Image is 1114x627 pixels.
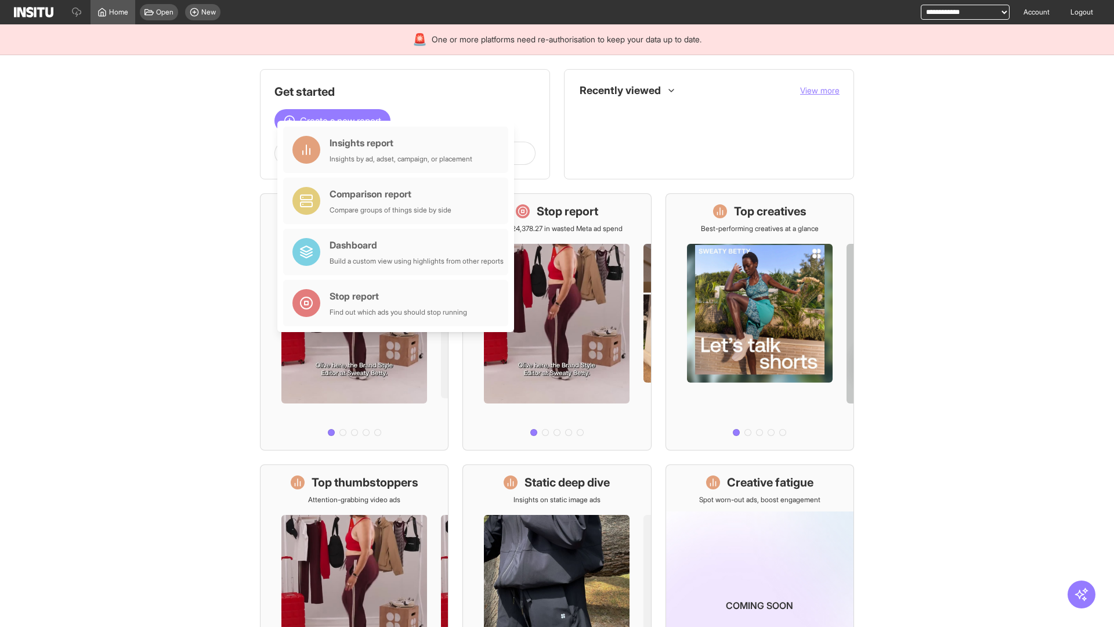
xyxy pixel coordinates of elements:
div: Insights by ad, adset, campaign, or placement [330,154,472,164]
h1: Static deep dive [525,474,610,491]
div: Find out which ads you should stop running [330,308,467,317]
span: Create a new report [300,114,381,128]
div: Insights report [330,136,472,150]
span: Open [156,8,173,17]
h1: Stop report [537,203,598,219]
p: Attention-grabbing video ads [308,495,400,505]
div: Dashboard [330,238,504,252]
div: Stop report [330,289,467,303]
p: Insights on static image ads [513,495,601,505]
span: View more [800,85,840,95]
h1: Top creatives [734,203,806,219]
h1: Get started [274,84,536,100]
h1: Top thumbstoppers [312,474,418,491]
div: Comparison report [330,187,451,201]
div: 🚨 [413,31,427,48]
button: Create a new report [274,109,390,132]
p: Save £24,378.27 in wasted Meta ad spend [491,224,623,233]
p: Best-performing creatives at a glance [701,224,819,233]
a: Top creativesBest-performing creatives at a glance [665,193,854,451]
a: What's live nowSee all active ads instantly [260,193,449,451]
div: Build a custom view using highlights from other reports [330,257,504,266]
a: Stop reportSave £24,378.27 in wasted Meta ad spend [462,193,651,451]
span: New [201,8,216,17]
img: Logo [14,7,53,17]
button: View more [800,85,840,96]
span: Home [109,8,128,17]
span: One or more platforms need re-authorisation to keep your data up to date. [432,34,701,45]
div: Compare groups of things side by side [330,206,451,215]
